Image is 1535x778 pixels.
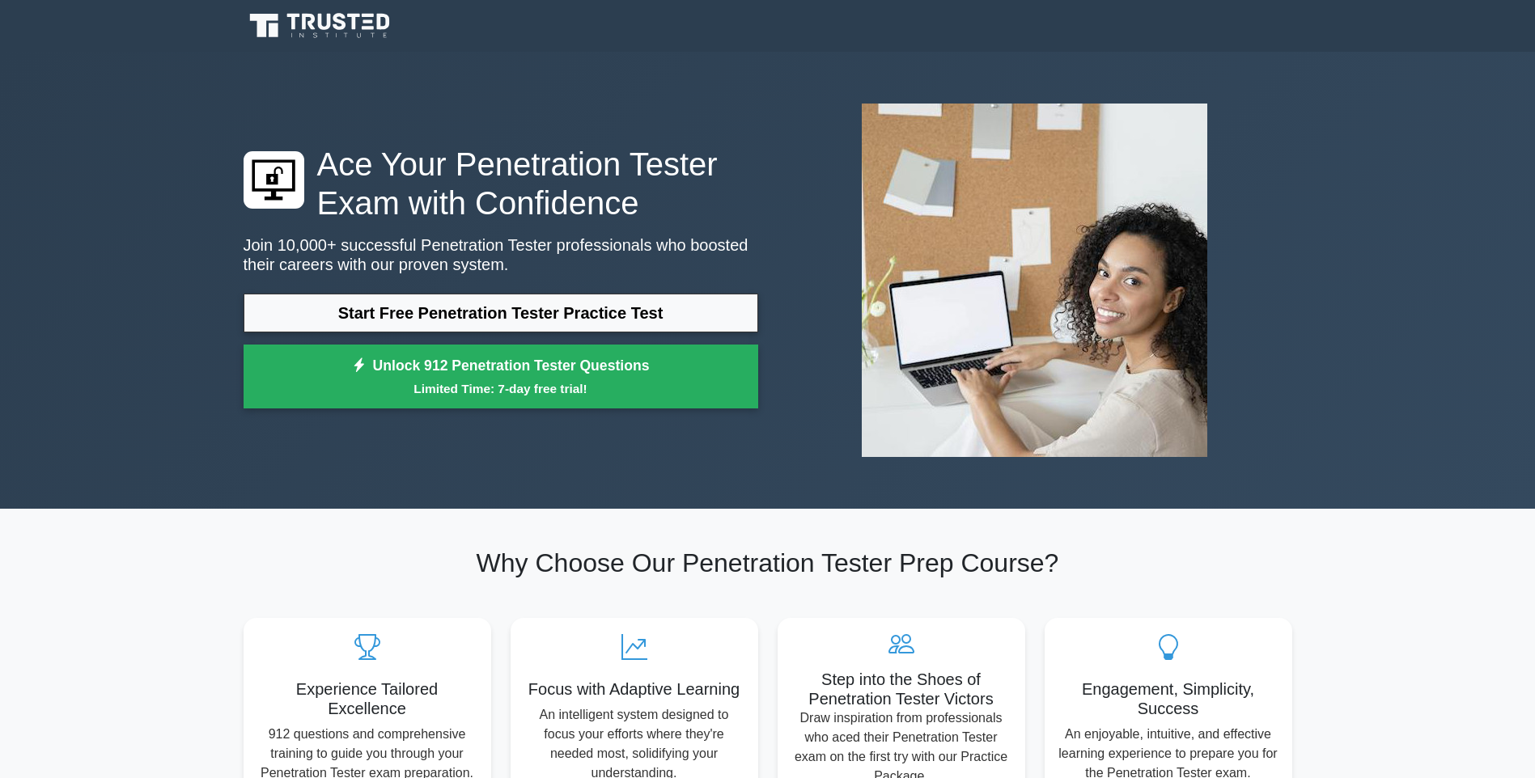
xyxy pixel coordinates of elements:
[244,548,1292,578] h2: Why Choose Our Penetration Tester Prep Course?
[244,235,758,274] p: Join 10,000+ successful Penetration Tester professionals who boosted their careers with our prove...
[244,345,758,409] a: Unlock 912 Penetration Tester QuestionsLimited Time: 7-day free trial!
[791,670,1012,708] h5: Step into the Shoes of Penetration Tester Victors
[264,379,738,398] small: Limited Time: 7-day free trial!
[244,145,758,222] h1: Ace Your Penetration Tester Exam with Confidence
[1058,679,1279,718] h5: Engagement, Simplicity, Success
[257,679,478,718] h5: Experience Tailored Excellence
[524,679,745,699] h5: Focus with Adaptive Learning
[244,294,758,332] a: Start Free Penetration Tester Practice Test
